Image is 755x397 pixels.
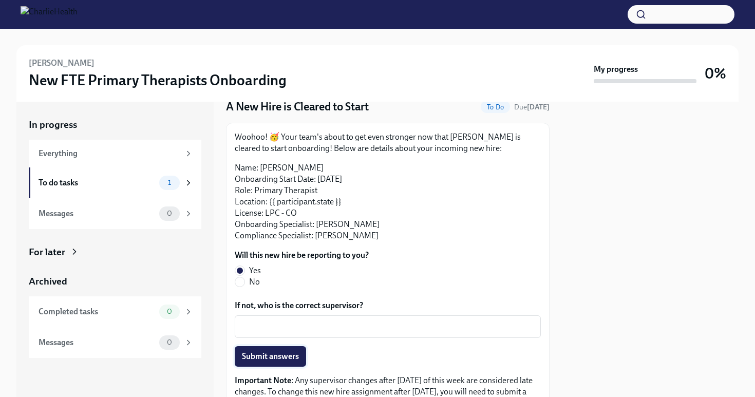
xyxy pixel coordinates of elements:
span: Yes [249,265,261,276]
span: 0 [161,338,178,346]
div: For later [29,245,65,259]
span: No [249,276,260,288]
a: Everything [29,140,201,167]
a: Completed tasks0 [29,296,201,327]
p: Woohoo! 🥳 Your team's about to get even stronger now that [PERSON_NAME] is cleared to start onboa... [235,131,541,154]
label: Will this new hire be reporting to you? [235,250,369,261]
a: Messages0 [29,198,201,229]
div: Completed tasks [39,306,155,317]
h6: [PERSON_NAME] [29,58,95,69]
button: Submit answers [235,346,306,367]
span: Submit answers [242,351,299,362]
strong: My progress [594,64,638,75]
span: 0 [161,308,178,315]
a: Archived [29,275,201,288]
div: Messages [39,337,155,348]
a: To do tasks1 [29,167,201,198]
span: To Do [481,103,510,111]
span: 0 [161,210,178,217]
img: CharlieHealth [21,6,78,23]
h4: A New Hire is Cleared to Start [226,99,369,115]
div: Everything [39,148,180,159]
span: Due [514,103,550,111]
p: Name: [PERSON_NAME] Onboarding Start Date: [DATE] Role: Primary Therapist Location: {{ participan... [235,162,541,241]
span: 1 [162,179,177,186]
label: If not, who is the correct supervisor? [235,300,541,311]
h3: 0% [705,64,726,83]
h3: New FTE Primary Therapists Onboarding [29,71,287,89]
div: To do tasks [39,177,155,188]
strong: Important Note [235,375,291,385]
div: Messages [39,208,155,219]
a: In progress [29,118,201,131]
a: For later [29,245,201,259]
a: Messages0 [29,327,201,358]
strong: [DATE] [527,103,550,111]
span: August 9th, 2025 07:00 [514,102,550,112]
